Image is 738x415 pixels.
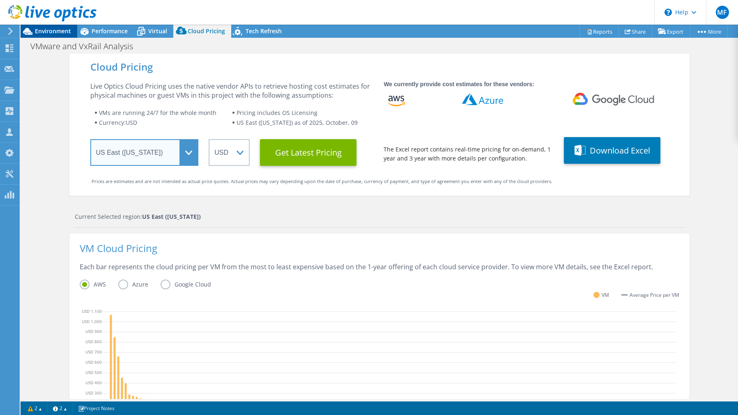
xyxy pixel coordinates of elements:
[85,328,102,334] text: USD 900
[142,213,201,220] strong: US East ([US_STATE])
[85,380,102,385] text: USD 400
[664,9,672,16] svg: \n
[579,25,619,38] a: Reports
[82,318,102,324] text: USD 1,000
[237,109,317,117] span: Pricing includes OS Licensing
[85,369,102,375] text: USD 500
[75,212,685,221] div: Current Selected region:
[602,290,609,300] span: VM
[80,280,118,289] label: AWS
[82,308,102,314] text: USD 1,100
[85,359,102,365] text: USD 600
[90,82,374,100] div: Live Optics Cloud Pricing uses the native vendor APIs to retrieve hosting cost estimates for phys...
[85,390,102,396] text: USD 300
[237,119,358,126] span: US East ([US_STATE]) as of 2025, October, 09
[161,280,223,289] label: Google Cloud
[384,145,554,163] div: The Excel report contains real-time pricing for on-demand, 1 year and 3 year with more details pe...
[92,27,128,35] span: Performance
[90,62,669,71] div: Cloud Pricing
[99,109,216,117] span: VMs are running 24/7 for the whole month
[716,6,729,19] span: MF
[92,177,667,186] div: Prices are estimates and are not intended as actual price quotes. Actual prices may vary dependin...
[260,139,356,166] button: Get Latest Pricing
[630,291,679,300] span: Average Price per VM
[35,27,71,35] span: Environment
[652,25,690,38] a: Export
[27,42,146,51] h1: VMware and VxRail Analysis
[80,244,679,262] div: VM Cloud Pricing
[690,25,728,38] a: More
[564,137,660,164] button: Download Excel
[188,27,225,35] span: Cloud Pricing
[85,339,102,344] text: USD 800
[47,403,73,413] a: 2
[22,403,48,413] a: 2
[118,280,161,289] label: Azure
[148,27,167,35] span: Virtual
[99,119,137,126] span: Currency: USD
[85,349,102,355] text: USD 700
[618,25,652,38] a: Share
[80,262,679,280] div: Each bar represents the cloud pricing per VM from the most to least expensive based on the 1-year...
[72,403,120,413] a: Project Notes
[384,81,534,87] strong: We currently provide cost estimates for these vendors:
[246,27,282,35] span: Tech Refresh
